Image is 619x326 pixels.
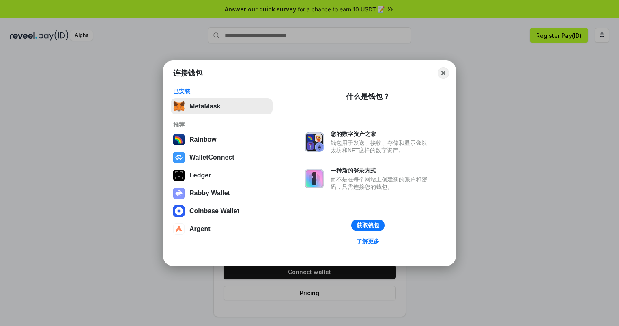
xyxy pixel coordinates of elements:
div: 获取钱包 [357,222,379,229]
div: 而不是在每个网站上创建新的账户和密码，只需连接您的钱包。 [331,176,431,190]
div: 什么是钱包？ [346,92,390,101]
img: svg+xml,%3Csvg%20width%3D%2228%22%20height%3D%2228%22%20viewBox%3D%220%200%2028%2028%22%20fill%3D... [173,223,185,235]
img: svg+xml,%3Csvg%20width%3D%2228%22%20height%3D%2228%22%20viewBox%3D%220%200%2028%2028%22%20fill%3D... [173,152,185,163]
button: Rabby Wallet [171,185,273,201]
div: MetaMask [189,103,220,110]
div: 一种新的登录方式 [331,167,431,174]
h1: 连接钱包 [173,68,202,78]
img: svg+xml,%3Csvg%20width%3D%22120%22%20height%3D%22120%22%20viewBox%3D%220%200%20120%20120%22%20fil... [173,134,185,145]
div: 您的数字资产之家 [331,130,431,138]
button: Close [438,67,449,79]
div: Ledger [189,172,211,179]
div: 推荐 [173,121,270,128]
div: Coinbase Wallet [189,207,239,215]
img: svg+xml,%3Csvg%20xmlns%3D%22http%3A%2F%2Fwww.w3.org%2F2000%2Fsvg%22%20fill%3D%22none%22%20viewBox... [305,169,324,188]
img: svg+xml,%3Csvg%20fill%3D%22none%22%20height%3D%2233%22%20viewBox%3D%220%200%2035%2033%22%20width%... [173,101,185,112]
img: svg+xml,%3Csvg%20width%3D%2228%22%20height%3D%2228%22%20viewBox%3D%220%200%2028%2028%22%20fill%3D... [173,205,185,217]
img: svg+xml,%3Csvg%20xmlns%3D%22http%3A%2F%2Fwww.w3.org%2F2000%2Fsvg%22%20width%3D%2228%22%20height%3... [173,170,185,181]
div: 钱包用于发送、接收、存储和显示像以太坊和NFT这样的数字资产。 [331,139,431,154]
button: WalletConnect [171,149,273,166]
button: Ledger [171,167,273,184]
div: Rabby Wallet [189,190,230,197]
div: Rainbow [189,136,217,143]
button: MetaMask [171,98,273,114]
button: Argent [171,221,273,237]
div: Argent [189,225,211,233]
img: svg+xml,%3Csvg%20xmlns%3D%22http%3A%2F%2Fwww.w3.org%2F2000%2Fsvg%22%20fill%3D%22none%22%20viewBox... [173,188,185,199]
div: WalletConnect [189,154,234,161]
a: 了解更多 [352,236,384,246]
img: svg+xml,%3Csvg%20xmlns%3D%22http%3A%2F%2Fwww.w3.org%2F2000%2Fsvg%22%20fill%3D%22none%22%20viewBox... [305,132,324,152]
button: Rainbow [171,132,273,148]
button: 获取钱包 [351,220,385,231]
div: 了解更多 [357,237,379,245]
div: 已安装 [173,88,270,95]
button: Coinbase Wallet [171,203,273,219]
